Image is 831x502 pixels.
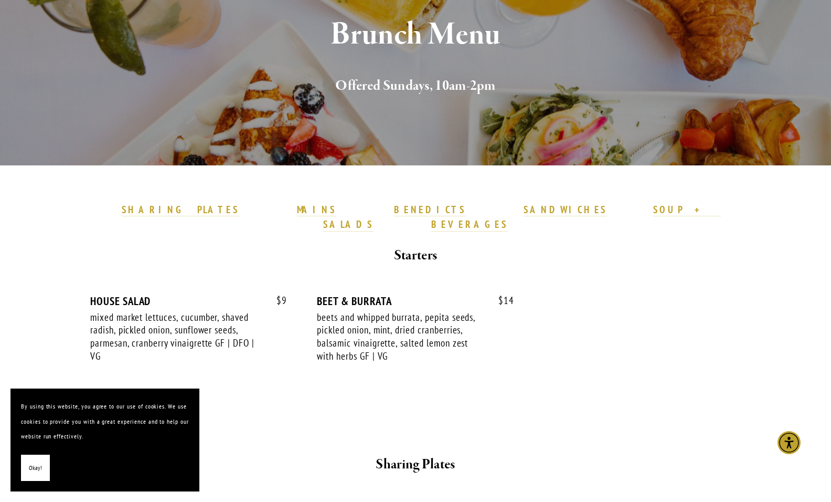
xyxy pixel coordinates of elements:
[276,294,282,307] span: $
[110,18,721,52] h1: Brunch Menu
[488,295,514,307] span: 14
[317,311,484,363] div: beets and whipped burrata, pepita seeds, pickled onion, mint, dried cranberries, balsamic vinaigr...
[29,461,42,476] span: Okay!
[524,203,608,216] strong: SANDWICHES
[394,203,466,216] strong: BENEDICTS
[323,203,720,232] a: SOUP + SALADS
[122,203,239,217] a: SHARING PLATES
[21,399,189,444] p: By using this website, you agree to our use of cookies. We use cookies to provide you with a grea...
[90,311,257,363] div: mixed market lettuces, cucumber, shaved radish, pickled onion, sunflower seeds, parmesan, cranber...
[110,75,721,97] h2: Offered Sundays, 10am-2pm
[431,218,508,232] a: BEVERAGES
[122,203,239,216] strong: SHARING PLATES
[90,295,287,308] div: HOUSE SALAD
[376,455,455,474] strong: Sharing Plates
[297,203,336,217] a: MAINS
[524,203,608,217] a: SANDWICHES
[777,431,801,454] div: Accessibility Menu
[10,389,199,491] section: Cookie banner
[297,203,336,216] strong: MAINS
[21,455,50,482] button: Okay!
[266,295,287,307] span: 9
[317,295,514,308] div: BEET & BURRATA
[394,246,437,265] strong: Starters
[431,218,508,231] strong: BEVERAGES
[394,203,466,217] a: BENEDICTS
[498,294,504,307] span: $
